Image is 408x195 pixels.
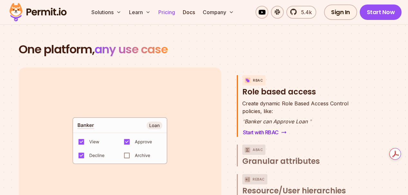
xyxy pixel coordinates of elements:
[126,6,153,19] button: Learn
[242,145,362,166] button: ABACGranular attributes
[253,145,263,155] p: ABAC
[360,4,402,20] a: Start Now
[309,118,311,125] span: "
[95,41,168,58] span: any use case
[242,118,245,125] span: "
[242,118,348,125] p: Banker can Approve Loan
[200,6,236,19] button: Company
[6,1,70,23] img: Permit logo
[324,4,357,20] a: Sign In
[242,128,287,137] a: Start with RBAC
[242,100,348,107] span: Create dynamic Role Based Access Control
[19,43,389,56] h2: One platform,
[253,174,265,184] p: ReBAC
[156,6,178,19] a: Pricing
[242,100,348,115] p: policies, like:
[89,6,124,19] button: Solutions
[242,156,320,166] span: Granular attributes
[297,8,312,16] span: 5.4k
[286,6,316,19] a: 5.4k
[180,6,198,19] a: Docs
[242,100,362,137] div: RBACRole based access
